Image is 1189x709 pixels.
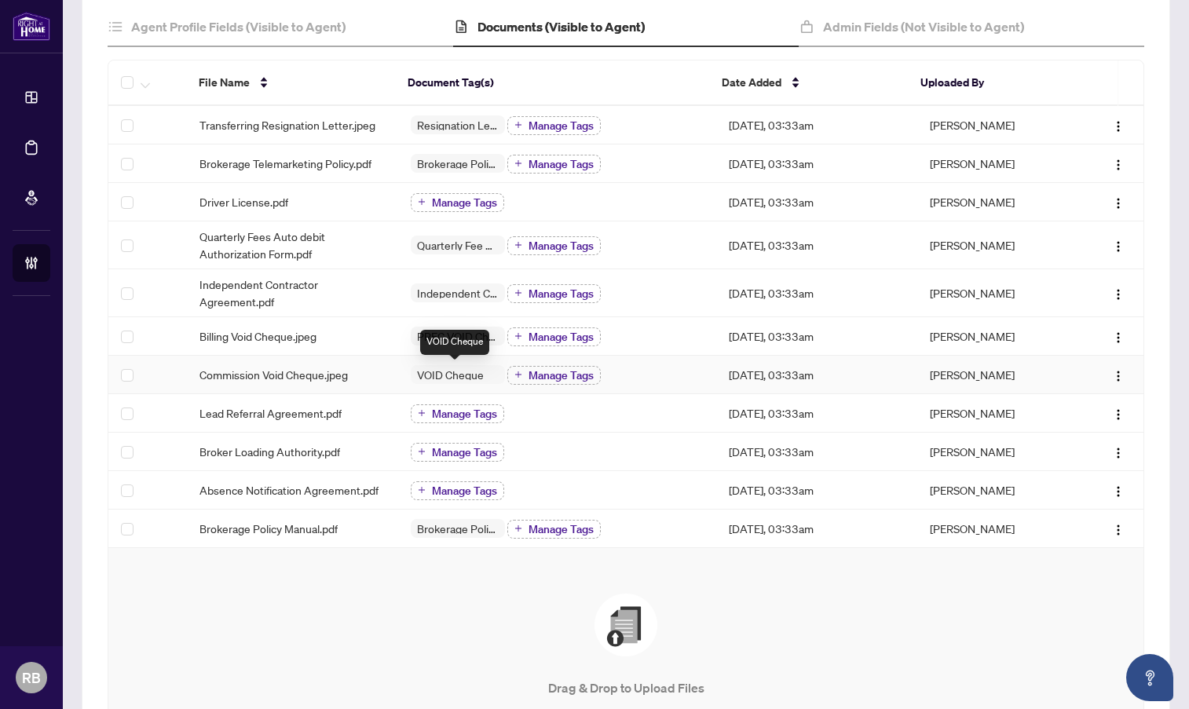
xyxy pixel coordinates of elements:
[1106,362,1131,387] button: Logo
[1112,485,1125,498] img: Logo
[432,485,497,496] span: Manage Tags
[716,221,917,269] td: [DATE], 03:33am
[411,158,505,169] span: Brokerage Policy Manual
[1106,516,1131,541] button: Logo
[199,155,371,172] span: Brokerage Telemarketing Policy.pdf
[917,183,1076,221] td: [PERSON_NAME]
[1106,477,1131,503] button: Logo
[411,331,505,342] span: PREC VOID Cheque
[1112,120,1125,133] img: Logo
[432,408,497,419] span: Manage Tags
[1106,232,1131,258] button: Logo
[1106,439,1131,464] button: Logo
[507,366,601,385] button: Manage Tags
[1106,151,1131,176] button: Logo
[514,121,522,129] span: plus
[1112,524,1125,536] img: Logo
[514,332,522,340] span: plus
[199,327,316,345] span: Billing Void Cheque.jpeg
[411,193,504,212] button: Manage Tags
[13,12,50,41] img: logo
[716,471,917,510] td: [DATE], 03:33am
[716,394,917,433] td: [DATE], 03:33am
[514,241,522,249] span: plus
[594,594,657,656] img: File Upload
[199,366,348,383] span: Commission Void Cheque.jpeg
[411,287,505,298] span: Independent Contractor Agreement
[411,119,505,130] span: Resignation Letter (From previous Brokerage)
[1112,370,1125,382] img: Logo
[199,116,375,133] span: Transferring Resignation Letter.jpeg
[917,433,1076,471] td: [PERSON_NAME]
[199,520,338,537] span: Brokerage Policy Manual.pdf
[514,524,522,532] span: plus
[420,330,489,355] div: VOID Cheque
[1106,280,1131,305] button: Logo
[529,370,594,381] span: Manage Tags
[823,17,1024,36] h4: Admin Fields (Not Visible to Agent)
[1112,240,1125,253] img: Logo
[1112,197,1125,210] img: Logo
[418,198,426,206] span: plus
[432,447,497,458] span: Manage Tags
[411,443,504,462] button: Manage Tags
[917,394,1076,433] td: [PERSON_NAME]
[507,284,601,303] button: Manage Tags
[199,276,386,310] span: Independent Contractor Agreement.pdf
[716,269,917,317] td: [DATE], 03:33am
[1112,408,1125,421] img: Logo
[716,433,917,471] td: [DATE], 03:33am
[529,288,594,299] span: Manage Tags
[716,317,917,356] td: [DATE], 03:33am
[199,481,379,499] span: Absence Notification Agreement.pdf
[917,317,1076,356] td: [PERSON_NAME]
[411,404,504,423] button: Manage Tags
[529,159,594,170] span: Manage Tags
[140,678,1112,697] p: Drag & Drop to Upload Files
[1126,654,1173,701] button: Open asap
[411,523,505,534] span: Brokerage Policy Manual
[917,144,1076,183] td: [PERSON_NAME]
[917,106,1076,144] td: [PERSON_NAME]
[917,269,1076,317] td: [PERSON_NAME]
[722,74,781,91] span: Date Added
[716,356,917,394] td: [DATE], 03:33am
[507,236,601,255] button: Manage Tags
[418,409,426,417] span: plus
[199,443,340,460] span: Broker Loading Authority.pdf
[1112,159,1125,171] img: Logo
[131,17,346,36] h4: Agent Profile Fields (Visible to Agent)
[529,240,594,251] span: Manage Tags
[709,60,908,106] th: Date Added
[1106,323,1131,349] button: Logo
[1106,112,1131,137] button: Logo
[1112,288,1125,301] img: Logo
[716,183,917,221] td: [DATE], 03:33am
[418,448,426,455] span: plus
[507,327,601,346] button: Manage Tags
[716,144,917,183] td: [DATE], 03:33am
[22,667,41,689] span: RB
[1106,400,1131,426] button: Logo
[411,239,505,250] span: Quarterly Fee Auto-Debit Authorization
[507,116,601,135] button: Manage Tags
[529,120,594,131] span: Manage Tags
[411,481,504,500] button: Manage Tags
[199,193,288,210] span: Driver License.pdf
[514,159,522,167] span: plus
[917,221,1076,269] td: [PERSON_NAME]
[917,510,1076,548] td: [PERSON_NAME]
[908,60,1065,106] th: Uploaded By
[514,371,522,378] span: plus
[1112,331,1125,344] img: Logo
[411,369,490,380] span: VOID Cheque
[186,60,395,106] th: File Name
[529,524,594,535] span: Manage Tags
[1112,447,1125,459] img: Logo
[529,331,594,342] span: Manage Tags
[917,471,1076,510] td: [PERSON_NAME]
[432,197,497,208] span: Manage Tags
[199,228,386,262] span: Quarterly Fees Auto debit Authorization Form.pdf
[395,60,709,106] th: Document Tag(s)
[199,404,342,422] span: Lead Referral Agreement.pdf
